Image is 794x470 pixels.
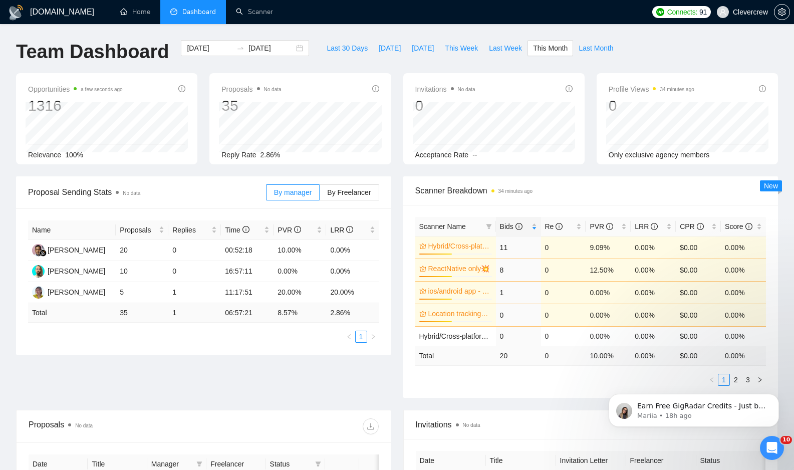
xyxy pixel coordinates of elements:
[370,334,376,340] span: right
[676,346,721,365] td: $ 0.00
[48,245,105,256] div: [PERSON_NAME]
[419,332,498,340] a: Hybrid/Cross-platform ✅
[236,44,244,52] span: swap-right
[496,326,541,346] td: 0
[326,282,379,303] td: 20.00%
[221,282,274,303] td: 11:17:51
[120,224,157,236] span: Proposals
[327,43,368,54] span: Last 30 Days
[651,223,658,230] span: info-circle
[609,151,710,159] span: Only exclusive agency members
[260,151,281,159] span: 2.86%
[774,8,790,16] a: setting
[248,43,294,54] input: End date
[48,266,105,277] div: [PERSON_NAME]
[419,243,426,250] span: crown
[721,304,766,326] td: 0.00%
[416,418,766,431] span: Invitations
[123,190,140,196] span: No data
[780,436,792,444] span: 10
[221,261,274,282] td: 16:57:11
[527,40,573,56] button: This Month
[496,304,541,326] td: 0
[221,240,274,261] td: 00:52:18
[745,223,752,230] span: info-circle
[586,346,631,365] td: 10.00 %
[496,236,541,259] td: 11
[270,458,311,469] span: Status
[428,263,490,274] a: ReactNative only💥
[32,265,45,278] img: DK
[373,40,406,56] button: [DATE]
[178,85,185,92] span: info-circle
[221,83,281,95] span: Proposals
[721,236,766,259] td: 0.00%
[363,422,378,430] span: download
[32,286,45,299] img: TY
[484,219,494,234] span: filter
[719,9,726,16] span: user
[32,267,105,275] a: DK[PERSON_NAME]
[65,151,83,159] span: 100%
[236,8,273,16] a: searchScanner
[274,261,326,282] td: 0.00%
[631,281,676,304] td: 0.00%
[667,7,697,18] span: Connects:
[196,461,202,467] span: filter
[330,226,353,234] span: LRR
[533,43,568,54] span: This Month
[496,259,541,281] td: 8
[40,250,47,257] img: gigradar-bm.png
[221,96,281,115] div: 35
[32,246,105,254] a: AM[PERSON_NAME]
[496,346,541,365] td: 20
[541,346,586,365] td: 0
[28,151,61,159] span: Relevance
[367,331,379,343] button: right
[367,331,379,343] li: Next Page
[321,40,373,56] button: Last 30 Days
[116,282,168,303] td: 5
[660,87,694,92] time: 34 minutes ago
[356,331,367,342] a: 1
[415,83,475,95] span: Invitations
[168,282,221,303] td: 1
[419,265,426,272] span: crown
[699,7,707,18] span: 91
[168,303,221,323] td: 1
[676,236,721,259] td: $0.00
[28,186,266,198] span: Proposal Sending Stats
[680,222,703,230] span: CPR
[439,40,483,56] button: This Week
[483,40,527,56] button: Last Week
[586,236,631,259] td: 9.09%
[631,346,676,365] td: 0.00 %
[631,304,676,326] td: 0.00%
[274,188,312,196] span: By manager
[606,223,613,230] span: info-circle
[725,222,752,230] span: Score
[764,182,778,190] span: New
[631,259,676,281] td: 0.00%
[372,85,379,92] span: info-circle
[81,87,122,92] time: a few seconds ago
[541,259,586,281] td: 0
[264,87,282,92] span: No data
[116,240,168,261] td: 20
[415,346,496,365] td: Total
[274,303,326,323] td: 8.57 %
[75,423,93,428] span: No data
[472,151,477,159] span: --
[631,326,676,346] td: 0.00%
[721,326,766,346] td: 0.00%
[32,244,45,257] img: AM
[541,304,586,326] td: 0
[428,241,490,252] a: Hybrid/Cross-platform - Lavazza ✅
[415,184,766,197] span: Scanner Breakdown
[327,188,371,196] span: By Freelancer
[586,281,631,304] td: 0.00%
